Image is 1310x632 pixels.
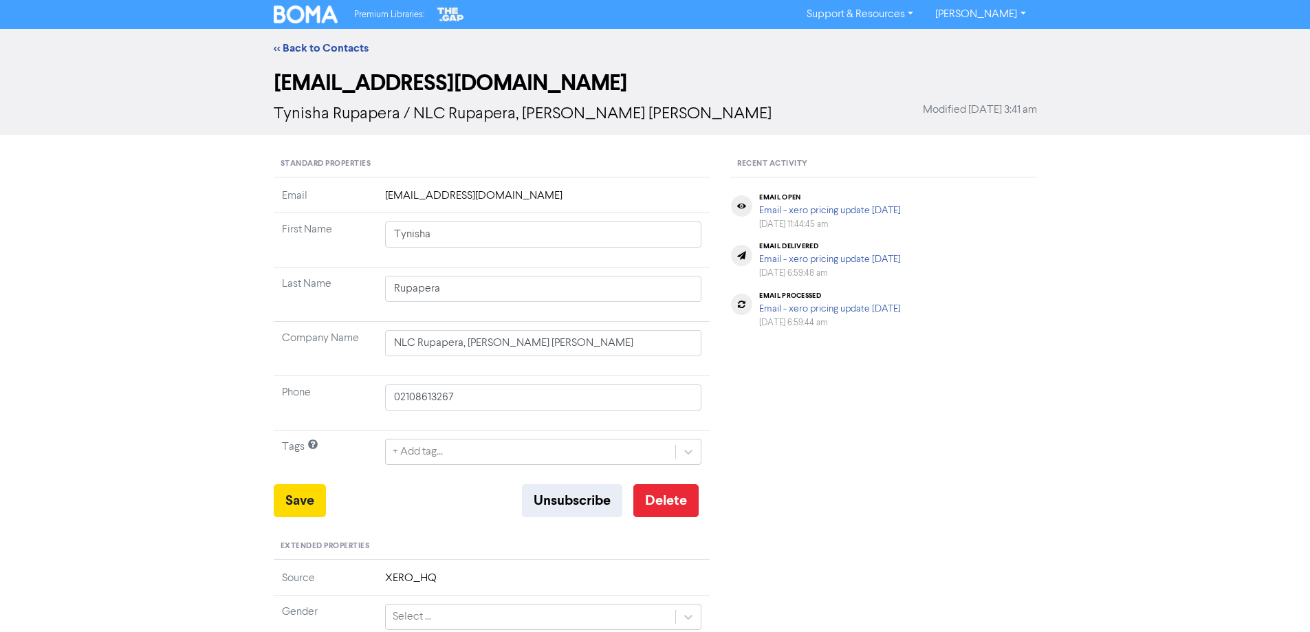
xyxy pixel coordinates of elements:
div: Standard Properties [274,151,710,177]
a: Email - xero pricing update [DATE] [759,304,901,314]
div: [DATE] 6:59:44 am [759,316,901,329]
a: [PERSON_NAME] [924,3,1036,25]
td: Source [274,570,377,596]
div: email open [759,193,901,201]
div: email processed [759,292,901,300]
td: Last Name [274,268,377,322]
div: + Add tag... [393,444,443,460]
button: Save [274,484,326,517]
td: Email [274,188,377,213]
td: XERO_HQ [377,570,710,596]
div: Recent Activity [730,151,1036,177]
button: Unsubscribe [522,484,622,517]
a: << Back to Contacts [274,41,369,55]
span: Tynisha Rupapera / NLC Rupapera, [PERSON_NAME] [PERSON_NAME] [274,106,772,122]
div: Extended Properties [274,534,710,560]
img: The Gap [435,6,466,23]
td: Tags [274,431,377,485]
button: Delete [633,484,699,517]
span: Premium Libraries: [354,10,424,19]
span: Modified [DATE] 3:41 am [923,102,1037,118]
div: Select ... [393,609,431,625]
a: Support & Resources [796,3,924,25]
a: Email - xero pricing update [DATE] [759,254,901,264]
div: [DATE] 11:44:45 am [759,218,901,231]
h2: [EMAIL_ADDRESS][DOMAIN_NAME] [274,70,1037,96]
td: Company Name [274,322,377,376]
div: [DATE] 6:59:48 am [759,267,901,280]
img: BOMA Logo [274,6,338,23]
iframe: Chat Widget [1241,566,1310,632]
td: [EMAIL_ADDRESS][DOMAIN_NAME] [377,188,710,213]
td: First Name [274,213,377,268]
a: Email - xero pricing update [DATE] [759,206,901,215]
td: Phone [274,376,377,431]
div: email delivered [759,242,901,250]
